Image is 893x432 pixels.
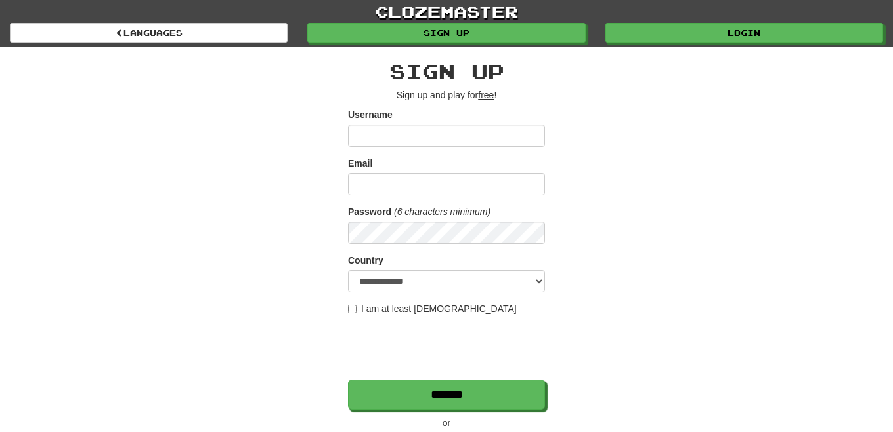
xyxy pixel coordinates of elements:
[348,322,548,373] iframe: reCAPTCHA
[394,206,490,217] em: (6 characters minimum)
[605,23,883,43] a: Login
[348,416,545,429] p: or
[348,305,357,313] input: I am at least [DEMOGRAPHIC_DATA]
[348,88,545,102] p: Sign up and play for !
[307,23,585,43] a: Sign up
[348,302,517,315] label: I am at least [DEMOGRAPHIC_DATA]
[478,90,494,100] u: free
[348,108,393,121] label: Username
[348,205,391,218] label: Password
[348,254,383,267] label: Country
[348,157,372,170] label: Email
[10,23,288,43] a: Languages
[348,60,545,82] h2: Sign up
